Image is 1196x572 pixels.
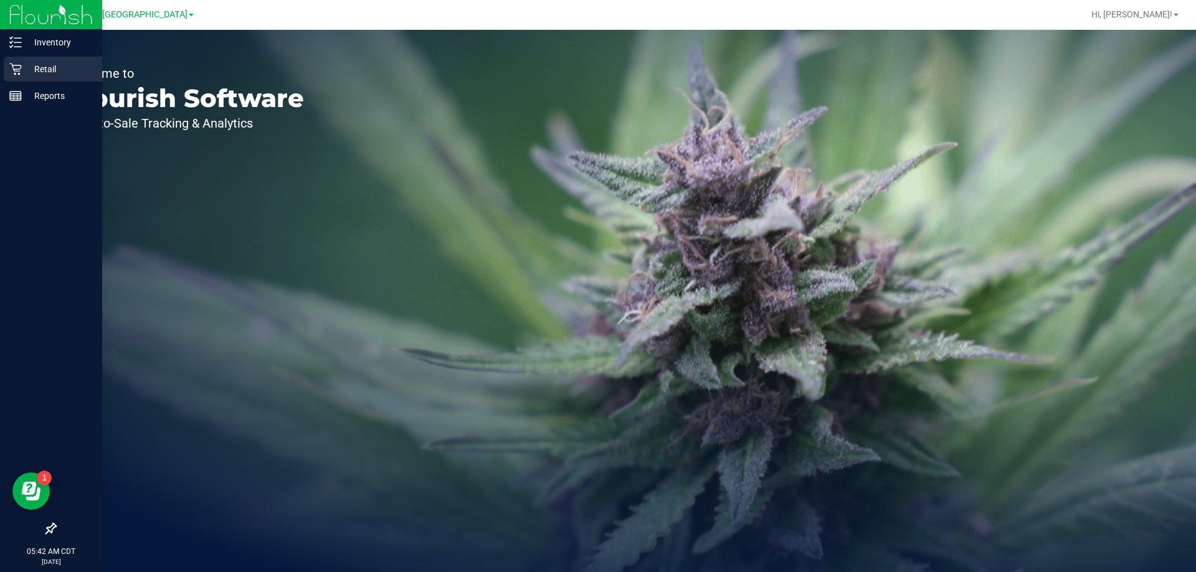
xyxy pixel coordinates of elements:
[6,546,97,557] p: 05:42 AM CDT
[1091,9,1172,19] span: Hi, [PERSON_NAME]!
[9,36,22,49] inline-svg: Inventory
[9,63,22,75] inline-svg: Retail
[22,88,97,103] p: Reports
[37,471,52,485] iframe: Resource center unread badge
[12,472,50,510] iframe: Resource center
[9,90,22,102] inline-svg: Reports
[22,62,97,77] p: Retail
[67,67,304,80] p: Welcome to
[22,35,97,50] p: Inventory
[67,86,304,111] p: Flourish Software
[6,557,97,566] p: [DATE]
[67,117,304,129] p: Seed-to-Sale Tracking & Analytics
[60,9,187,20] span: TX Austin [GEOGRAPHIC_DATA]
